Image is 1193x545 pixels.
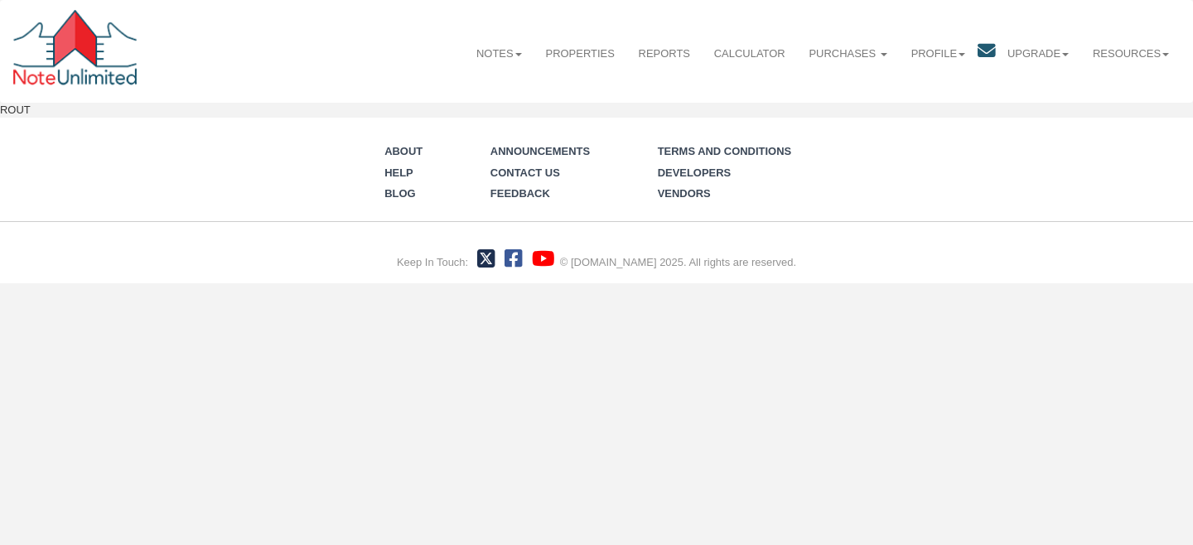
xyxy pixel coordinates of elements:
[560,255,796,271] div: © [DOMAIN_NAME] 2025. All rights are reserved.
[1081,34,1181,75] a: Resources
[658,166,732,179] a: Developers
[490,166,560,179] a: Contact Us
[899,34,977,75] a: Profile
[384,187,415,200] a: Blog
[490,187,550,200] a: Feedback
[996,34,1081,75] a: Upgrade
[797,34,899,75] a: Purchases
[658,187,711,200] a: Vendors
[534,34,626,75] a: Properties
[490,145,590,157] a: Announcements
[384,145,423,157] a: About
[626,34,702,75] a: Reports
[465,34,534,75] a: Notes
[658,145,791,157] a: Terms and Conditions
[397,255,468,271] div: Keep In Touch:
[702,34,797,75] a: Calculator
[384,166,413,179] a: Help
